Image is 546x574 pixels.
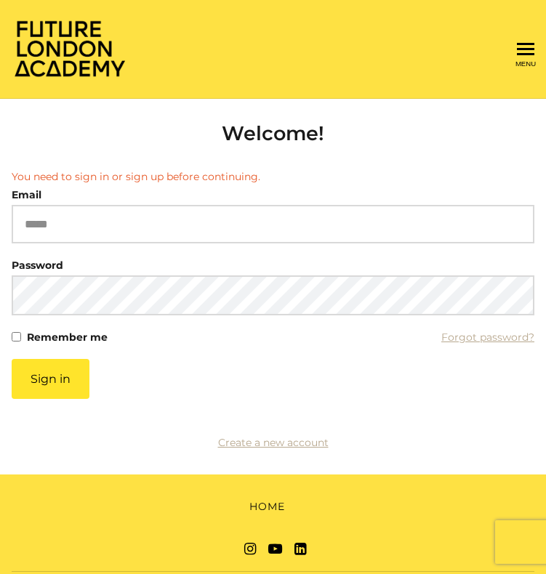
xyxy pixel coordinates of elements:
span: Toggle menu [517,48,534,50]
label: Remember me [27,327,108,347]
li: You need to sign in or sign up before continuing. [12,169,534,185]
label: Password [12,255,63,275]
a: Create a new account [218,436,329,449]
span: Menu [515,60,536,68]
a: Home [249,499,285,514]
button: Sign in [12,359,89,399]
a: Forgot password? [441,327,534,347]
label: Email [12,185,41,205]
img: Home Page [12,19,128,78]
button: Toggle menu Menu [517,41,534,58]
h2: Welcome! [12,122,534,145]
